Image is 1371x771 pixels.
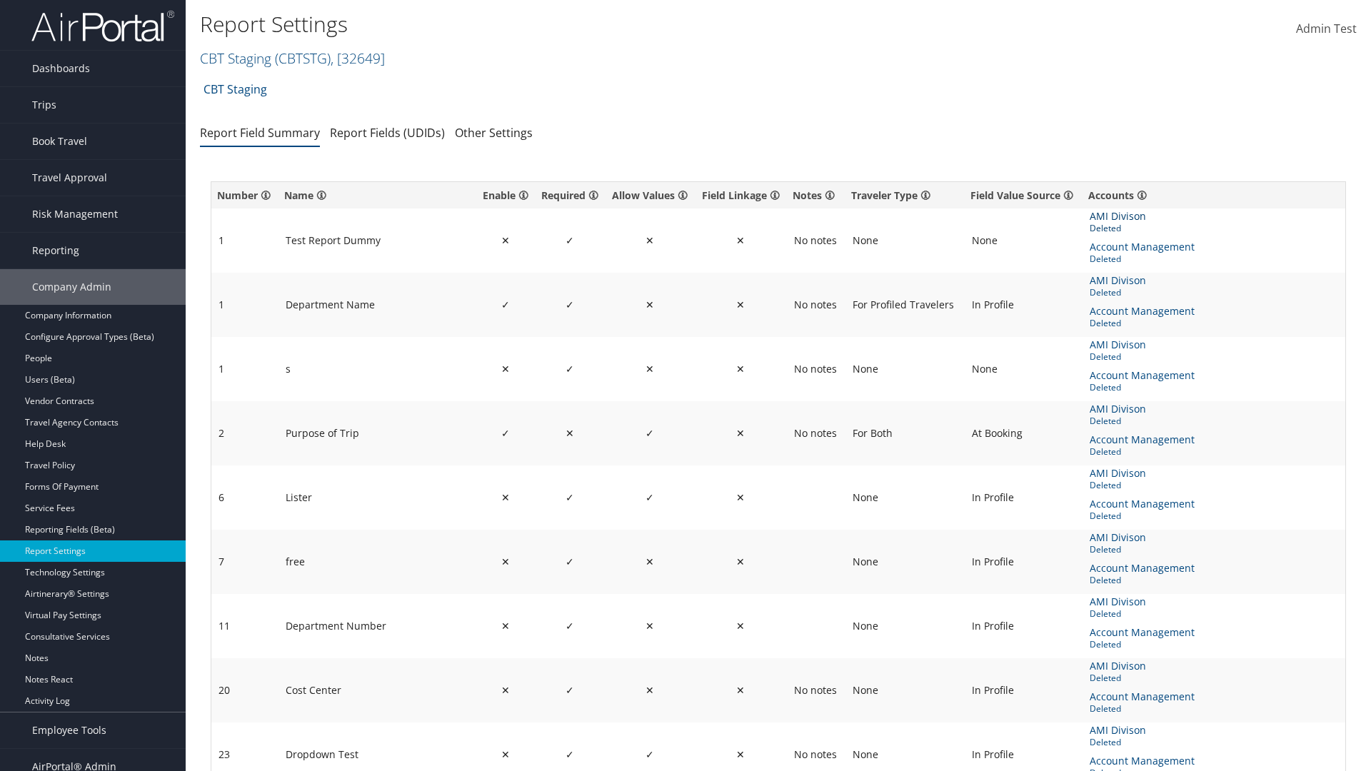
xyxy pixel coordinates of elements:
span: ✕ [736,298,745,311]
div: Name assigned to the specific Reporting Field. [284,188,471,203]
span: Deleted [1090,221,1173,235]
span: No notes [794,234,837,247]
span: ✕ [736,683,745,697]
span: ✓ [566,683,574,697]
td: None [845,208,965,273]
span: Deleted [1090,381,1217,394]
span: AMI Divison [1090,722,1149,738]
span: Account Management [1090,239,1197,255]
span: Deleted [1090,445,1217,458]
span: ✓ [566,555,574,568]
div: Displays all accounts who use the specific Report Field. [1088,188,1340,203]
span: Deleted [1090,286,1173,299]
span: ✓ [646,747,654,761]
a: Report Field Summary [200,125,320,141]
span: ✓ [566,233,574,247]
span: ✕ [501,747,510,761]
td: None [845,530,965,594]
span: Airtin Test [1090,270,1142,286]
div: ✔ indicates the toggle is On and the Customer requires a value for the Reporting Field and it mus... [541,188,600,203]
span: ✕ [501,619,510,633]
span: ✓ [646,490,654,504]
span: ✕ [736,490,745,504]
div: ✔ indicates the toggle is On and values and the Customer has a set of values they want loaded for... [611,188,690,203]
span: AMI Divison [1090,658,1149,674]
td: s [278,337,476,401]
span: ✓ [566,747,574,761]
img: airportal-logo.png [31,9,174,43]
span: ✕ [646,362,654,376]
a: Admin Test [1296,7,1357,51]
h1: Report Settings [200,9,971,39]
td: 1 [211,208,278,273]
span: Travel Approval [32,160,107,196]
td: 11 [211,594,278,658]
td: For Profiled Travelers [845,273,965,337]
span: AMI Divison [1090,465,1149,481]
td: 1 [211,337,278,401]
td: None [965,208,1083,273]
a: Report Fields (UDIDs) [330,125,445,141]
span: ✕ [501,555,510,568]
span: AMI Divison [1090,594,1149,610]
div: Free form text displaying here provides instructions explaining Reporting Field Linkage (see Repo... [793,188,840,203]
span: Airtin Test [1090,720,1142,735]
span: Account Management [1090,560,1197,576]
td: In Profile [965,594,1083,658]
td: Cost Center [278,658,476,722]
span: No notes [794,684,837,697]
span: ✕ [736,426,745,440]
span: No notes [794,298,837,311]
span: Reporting [32,233,79,268]
span: ✕ [501,362,510,376]
span: Account Management [1090,689,1197,705]
td: None [845,337,965,401]
span: Admin Test [1296,21,1357,36]
td: 7 [211,530,278,594]
span: ✓ [566,362,574,376]
span: Deleted [1090,414,1173,428]
span: AMI Divison [1090,401,1149,417]
span: Airtin Test [1090,527,1142,543]
span: ✓ [501,298,510,311]
span: ✓ [501,426,510,440]
td: 20 [211,658,278,722]
span: ✕ [646,619,654,633]
span: No notes [794,748,837,761]
span: Airtin Test [1090,334,1142,350]
td: In Profile [965,465,1083,530]
span: , [ 32649 ] [331,49,385,68]
span: AMI Divison [1090,337,1149,353]
span: Deleted [1090,638,1217,651]
span: ✕ [646,683,654,697]
td: Test Report Dummy [278,208,476,273]
span: Deleted [1090,671,1173,685]
span: Deleted [1090,543,1173,556]
span: Trips [32,87,56,123]
td: None [845,658,965,722]
span: Employee Tools [32,712,106,748]
span: Deleted [1090,735,1173,749]
span: Account Management [1090,753,1197,769]
span: Book Travel [32,124,87,159]
span: ✕ [566,426,574,440]
td: In Profile [965,273,1083,337]
span: Airtin Test [1090,655,1142,671]
span: Deleted [1090,478,1173,492]
span: AMI Divison [1090,273,1149,288]
span: ✕ [736,619,745,633]
td: 1 [211,273,278,337]
div: Displays the drop-down list value selected and designates the Traveler Type (e.g., Guest) linked ... [851,188,959,203]
div: ✔ indicates the toggle is On and there is an association between Reporting Fields that is documen... [700,188,781,203]
span: Account Management [1090,496,1197,512]
span: ✕ [736,362,745,376]
span: Deleted [1090,573,1217,587]
span: Deleted [1090,350,1173,363]
td: Lister [278,465,476,530]
span: Deleted [1090,607,1173,620]
span: Deleted [1090,509,1217,523]
div: ✔ indicates the toggle is On and the Reporting Field is active and will be used by downstream sys... [481,188,528,203]
td: For Both [845,401,965,465]
td: None [845,465,965,530]
span: Airtin Test [1090,463,1142,478]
